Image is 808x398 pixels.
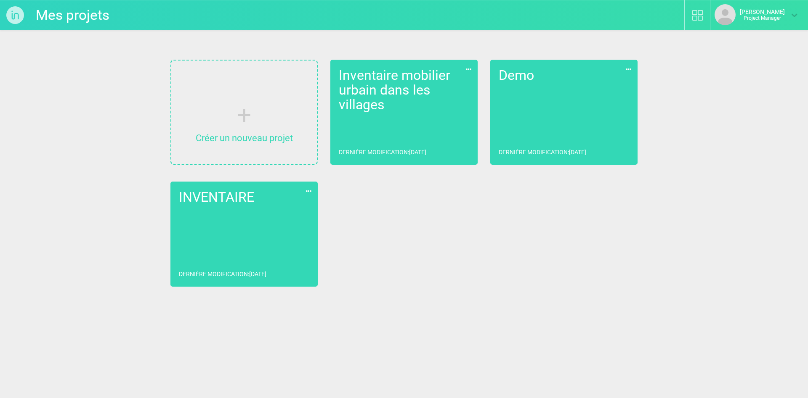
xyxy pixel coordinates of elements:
[339,148,426,156] p: Dernière modification : [DATE]
[692,10,703,21] img: biblio.svg
[740,15,785,21] p: Project Manager
[499,148,586,156] p: Dernière modification : [DATE]
[490,60,638,165] a: DemoDernière modification:[DATE]
[339,68,469,113] h2: Inventaire mobilier urbain dans les villages
[179,190,309,205] h2: INVENTAIRE
[179,270,266,278] p: Dernière modification : [DATE]
[171,61,317,164] a: Créer un nouveau projet
[499,68,629,83] h2: Demo
[171,129,317,147] p: Créer un nouveau projet
[330,60,478,165] a: Inventaire mobilier urbain dans les villagesDernière modification:[DATE]
[170,182,318,287] a: INVENTAIREDernière modification:[DATE]
[715,4,797,25] a: [PERSON_NAME]Project Manager
[740,8,785,15] strong: [PERSON_NAME]
[36,4,109,26] a: Mes projets
[715,4,736,25] img: default_avatar.png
